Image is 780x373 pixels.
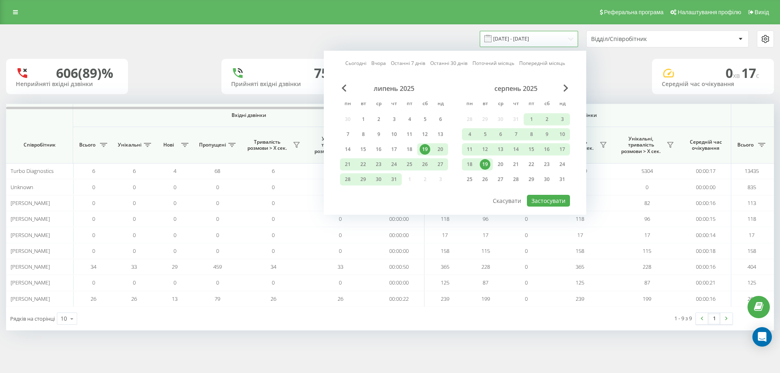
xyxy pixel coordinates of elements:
[355,128,371,140] div: вт 8 лип 2025 р.
[358,159,368,170] div: 22
[641,167,653,175] span: 5304
[172,263,178,270] span: 29
[133,247,136,254] span: 0
[11,263,50,270] span: [PERSON_NAME]
[441,295,449,302] span: 239
[216,199,219,207] span: 0
[477,173,493,185] div: вт 26 серп 2025 р.
[508,143,524,155] div: чт 14 серп 2025 р.
[646,183,648,191] span: 0
[131,263,137,270] span: 33
[524,143,539,155] div: пт 15 серп 2025 р.
[435,114,446,125] div: 6
[338,263,343,270] span: 33
[92,215,95,222] span: 0
[435,144,446,155] div: 20
[433,143,448,155] div: нд 20 лип 2025 р.
[371,59,386,67] a: Вчора
[338,295,343,302] span: 26
[756,71,759,80] span: c
[340,158,355,170] div: пн 21 лип 2025 р.
[462,128,477,140] div: пн 4 серп 2025 р.
[542,159,552,170] div: 23
[216,247,219,254] span: 0
[511,159,521,170] div: 21
[389,174,399,185] div: 31
[10,315,55,322] span: Рядків на сторінці
[481,263,490,270] span: 228
[173,199,176,207] span: 0
[747,279,756,286] span: 125
[477,143,493,155] div: вт 12 серп 2025 р.
[92,231,95,239] span: 0
[525,247,528,254] span: 0
[557,174,568,185] div: 31
[373,129,384,140] div: 9
[357,98,369,110] abbr: вівторок
[339,279,342,286] span: 0
[480,129,490,140] div: 5
[386,113,402,125] div: чт 3 лип 2025 р.
[314,65,329,81] div: 75
[430,59,468,67] a: Останні 30 днів
[61,315,67,323] div: 10
[708,313,720,324] a: 1
[557,114,568,125] div: 3
[13,142,66,148] span: Співробітник
[419,98,431,110] abbr: субота
[339,231,342,239] span: 0
[539,173,555,185] div: сб 30 серп 2025 р.
[244,139,290,151] span: Тривалість розмови > Х сек.
[747,215,756,222] span: 118
[674,314,692,322] div: 1 - 9 з 9
[435,129,446,140] div: 13
[272,279,275,286] span: 0
[133,279,136,286] span: 0
[420,129,430,140] div: 12
[441,263,449,270] span: 365
[172,295,178,302] span: 13
[199,142,226,148] span: Пропущені
[680,179,731,195] td: 00:00:00
[272,231,275,239] span: 0
[519,59,565,67] a: Попередній місяць
[479,98,491,110] abbr: вівторок
[524,158,539,170] div: пт 22 серп 2025 р.
[388,98,400,110] abbr: четвер
[173,183,176,191] span: 0
[687,139,725,151] span: Середній час очікування
[417,113,433,125] div: сб 5 лип 2025 р.
[358,144,368,155] div: 15
[92,183,95,191] span: 0
[508,128,524,140] div: чт 7 серп 2025 р.
[526,174,537,185] div: 29
[371,173,386,185] div: ср 30 лип 2025 р.
[481,295,490,302] span: 199
[480,159,490,170] div: 19
[358,114,368,125] div: 1
[576,295,584,302] span: 239
[371,113,386,125] div: ср 2 лип 2025 р.
[555,113,570,125] div: нд 3 серп 2025 р.
[464,98,476,110] abbr: понеділок
[402,143,417,155] div: пт 18 лип 2025 р.
[441,279,449,286] span: 125
[747,183,756,191] span: 835
[386,143,402,155] div: чт 17 лип 2025 р.
[477,158,493,170] div: вт 19 серп 2025 р.
[404,159,415,170] div: 25
[591,36,688,43] div: Відділ/Співробітник
[495,174,506,185] div: 27
[355,143,371,155] div: вт 15 лип 2025 р.
[404,144,415,155] div: 18
[11,167,54,175] span: Turbo Diagnostics
[680,243,731,259] td: 00:00:18
[173,167,176,175] span: 4
[508,158,524,170] div: чт 21 серп 2025 р.
[680,211,731,227] td: 00:00:15
[644,215,650,222] span: 96
[231,81,334,88] div: Прийняті вхідні дзвінки
[464,174,475,185] div: 25
[462,173,477,185] div: пн 25 серп 2025 р.
[577,231,583,239] span: 17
